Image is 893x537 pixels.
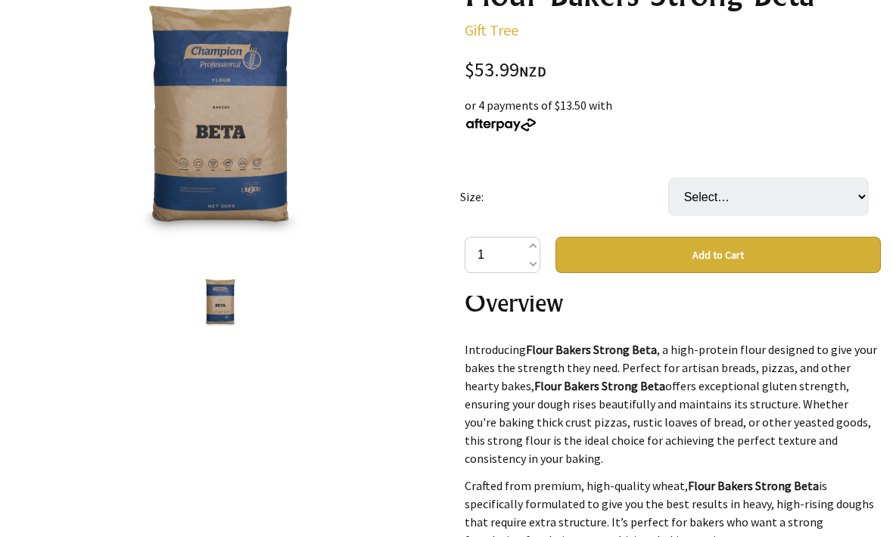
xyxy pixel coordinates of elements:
td: Size: [460,157,668,237]
p: Introducing , a high-protein flour designed to give your bakes the strength they need. Perfect fo... [465,340,881,467]
strong: Flour Bakers Strong Beta [688,478,819,493]
h2: Overview [465,284,881,321]
img: Afterpay [465,118,537,132]
span: NZD [519,63,546,80]
div: $53.99 [465,61,881,81]
div: or 4 payments of $13.50 with [465,96,881,132]
button: Add to Cart [555,237,881,273]
strong: Flour Bakers Strong Beta [534,378,665,393]
strong: Flour Bakers Strong Beta [526,342,657,357]
a: Gift Tree [465,20,518,39]
img: Flour Bakers Strong Beta [191,273,249,331]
